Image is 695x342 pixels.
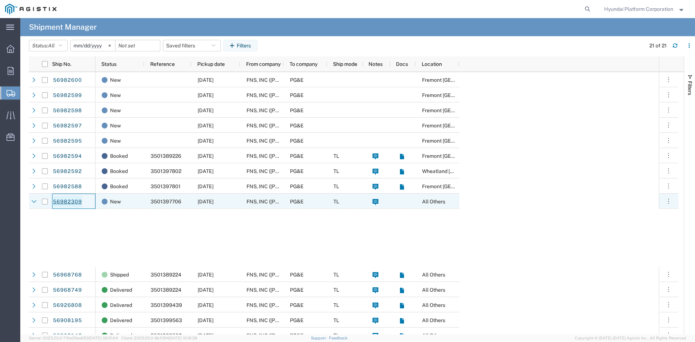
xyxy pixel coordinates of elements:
span: Location [422,61,442,67]
span: All Others [422,272,445,278]
div: 21 of 21 [649,42,667,50]
span: 3501399439 [151,302,182,308]
span: PG&E [290,302,304,308]
input: Not set [115,40,160,51]
span: 3501389224 [151,272,181,278]
a: 56982588 [52,181,82,193]
span: 09/25/2025 [198,302,214,308]
span: 10/02/2025 [198,199,214,204]
span: To company [290,61,317,67]
a: 56968768 [52,269,82,281]
span: 3501397706 [151,199,181,204]
span: PG&E [290,77,304,83]
a: 56968749 [52,284,82,296]
span: All Others [422,333,445,338]
span: PG&E [290,107,304,113]
span: TL [333,153,339,159]
span: FNS, INC (Harmon)(C/O Hyundai Corporation) [247,138,374,144]
span: FNS, INC (Harmon)(C/O Hyundai Corporation) [247,92,374,98]
span: 09/30/2025 [198,138,214,144]
span: FNS, INC (Harmon)(C/O Hyundai Corporation) [247,77,374,83]
span: Client: 2025.20.0-8b113f4 [121,336,197,340]
a: 56926808 [52,300,82,311]
span: Fremont DC [422,138,494,144]
a: 56982594 [52,151,82,162]
span: PG&E [290,92,304,98]
span: PG&E [290,153,304,159]
span: 09/30/2025 [198,287,214,293]
span: TL [333,168,339,174]
span: Wheatland DC [422,168,500,174]
span: PG&E [290,272,304,278]
img: logo [5,4,56,14]
span: Ship No. [52,61,71,67]
span: FNS, INC (Harmon)(C/O Hyundai Corporation) [247,199,374,204]
span: 3501399563 [151,317,182,323]
span: Copyright © [DATE]-[DATE] Agistix Inc., All Rights Reserved [575,335,686,341]
a: 56908195 [52,315,82,326]
span: TL [333,287,339,293]
span: New [110,118,121,133]
a: 56982600 [52,75,82,86]
span: 10/01/2025 [198,272,214,278]
span: 10/02/2025 [198,153,214,159]
span: PG&E [290,287,304,293]
span: New [110,88,121,103]
span: 09/30/2025 [198,77,214,83]
span: Shipped [110,267,129,282]
span: Pickup date [197,61,225,67]
span: Notes [368,61,383,67]
button: Status:All [29,40,68,51]
span: Server: 2025.20.0-710e05ee653 [29,336,118,340]
span: 09/25/2025 [198,317,214,323]
span: TL [333,333,339,338]
span: 09/30/2025 [198,123,214,128]
span: FNS, INC (Harmon)(C/O Hyundai Corporation) [247,317,374,323]
span: FNS, INC (Harmon)(C/O Hyundai Corporation) [247,183,374,189]
span: Fremont DC [422,183,494,189]
span: Docs [396,61,408,67]
span: FNS, INC (Harmon)(C/O Hyundai Corporation) [247,153,374,159]
span: 09/24/2025 [198,333,214,338]
span: TL [333,302,339,308]
span: PG&E [290,183,304,189]
span: TL [333,272,339,278]
span: 09/30/2025 [198,107,214,113]
button: Saved filters [163,40,221,51]
span: Booked [110,164,128,179]
span: Fremont DC [422,153,494,159]
span: FNS, INC (Harmon)(C/O Hyundai Corporation) [247,302,374,308]
span: TL [333,183,339,189]
span: TL [333,199,339,204]
span: All Others [422,302,445,308]
span: PG&E [290,317,304,323]
span: Fremont DC [422,123,494,128]
span: Fremont DC [422,77,494,83]
a: 56982309 [52,196,82,208]
a: 56982599 [52,90,82,101]
span: FNS, INC (Harmon)(C/O Hyundai Corporation) [247,272,374,278]
span: [DATE] 09:51:04 [89,336,118,340]
span: PG&E [290,138,304,144]
span: Delivered [110,282,132,297]
span: Ship mode [333,61,357,67]
a: 56982592 [52,166,82,177]
span: Status [101,61,117,67]
span: PG&E [290,199,304,204]
a: 56908142 [52,330,82,342]
span: 3501389226 [151,153,181,159]
a: 56982598 [52,105,82,117]
a: 56982597 [52,120,82,132]
span: FNS, INC (Harmon)(C/O Hyundai Corporation) [247,168,374,174]
span: 10/01/2025 [198,168,214,174]
span: Booked [110,148,128,164]
span: Reference [150,61,175,67]
span: All Others [422,287,445,293]
span: 09/30/2025 [198,92,214,98]
span: PG&E [290,333,304,338]
span: New [110,194,121,209]
span: FNS, INC (Harmon)(C/O Hyundai Corporation) [247,333,374,338]
span: TL [333,317,339,323]
span: New [110,72,121,88]
a: Support [311,336,329,340]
